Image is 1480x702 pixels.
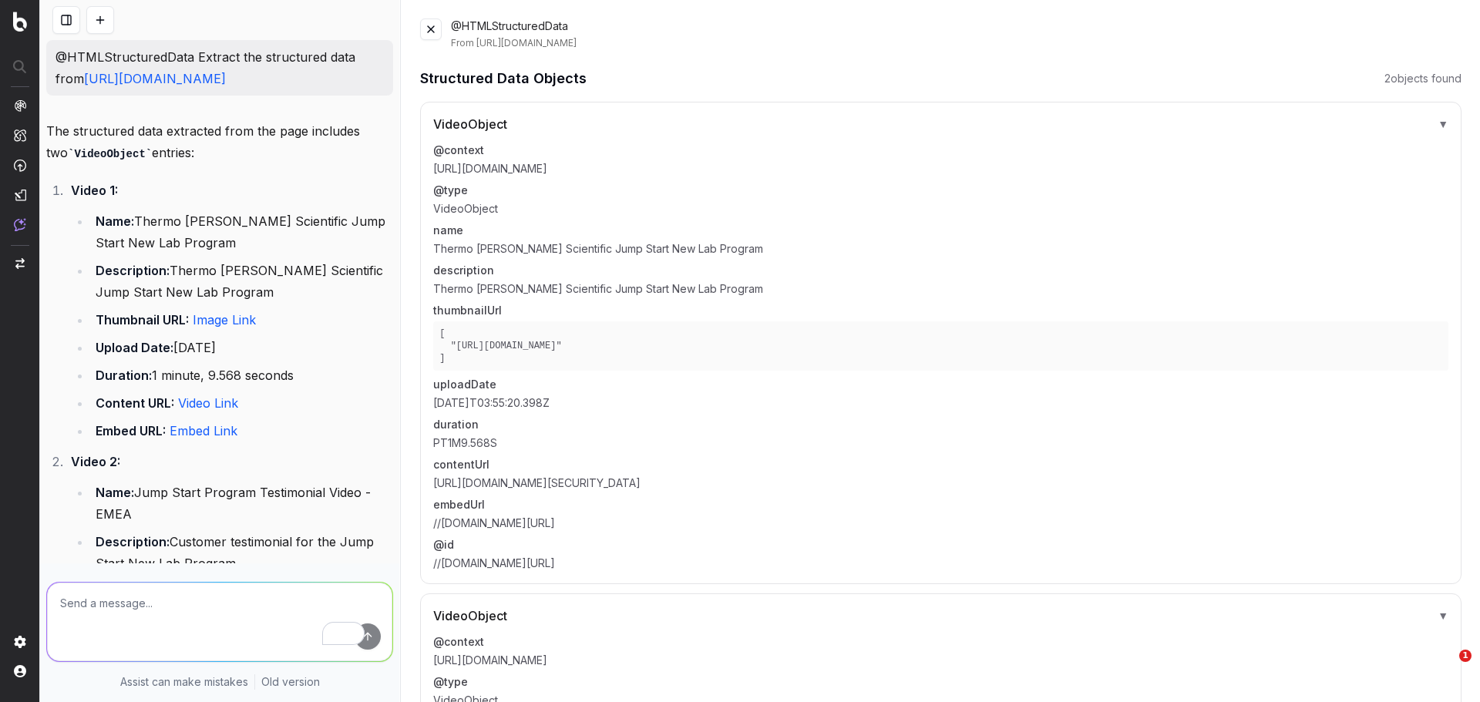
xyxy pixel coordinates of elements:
div: From [URL][DOMAIN_NAME] [451,37,1461,49]
span: 2 objects found [1384,71,1461,86]
a: Video Link [178,395,238,411]
span: VideoObject [433,606,507,625]
img: Analytics [14,99,26,112]
div: [URL][DOMAIN_NAME][SECURITY_DATA] [433,475,1448,491]
li: Thermo [PERSON_NAME] Scientific Jump Start New Lab Program [91,260,393,303]
div: VideoObject [433,201,1448,217]
div: @HTMLStructuredData [451,18,1461,49]
div: //[DOMAIN_NAME][URL] [433,556,1448,571]
div: @id [433,537,1448,553]
p: Assist can make mistakes [120,674,248,690]
strong: Duration: [96,368,152,383]
img: Setting [14,636,26,648]
strong: Video 2: [71,454,120,469]
img: Switch project [15,258,25,269]
div: [DATE]T03:55:20.398Z [433,395,1448,411]
li: [DATE] [91,337,393,358]
button: VideoObject▼ [433,606,1448,625]
img: Studio [14,189,26,201]
iframe: Intercom live chat [1428,650,1465,687]
img: Intelligence [14,129,26,142]
textarea: To enrich screen reader interactions, please activate Accessibility in Grammarly extension settings [47,583,392,661]
p: The structured data extracted from the page includes two entries: [46,120,393,164]
pre: [ "[URL][DOMAIN_NAME]" ] [433,321,1448,371]
li: Jump Start Program Testimonial Video - EMEA [91,482,393,525]
div: thumbnailUrl [433,303,1448,318]
span: 1 [1459,650,1472,662]
li: 1 minute, 9.568 seconds [91,364,393,386]
strong: Name: [96,213,134,229]
div: @type [433,183,1448,198]
div: @context [433,634,1448,650]
div: embedUrl [433,497,1448,512]
li: Customer testimonial for the Jump Start New Lab Program [91,531,393,574]
strong: Name: [96,485,134,500]
strong: Description: [96,534,170,549]
div: Thermo [PERSON_NAME] Scientific Jump Start New Lab Program [433,241,1448,257]
img: Botify logo [13,12,27,32]
strong: Upload Date: [96,340,173,355]
li: Thermo [PERSON_NAME] Scientific Jump Start New Lab Program [91,210,393,254]
span: ▼ [1438,608,1448,623]
div: PT1M9.568S [433,435,1448,451]
a: Image Link [193,312,256,327]
h3: Structured Data Objects [420,68,587,89]
div: Thermo [PERSON_NAME] Scientific Jump Start New Lab Program [433,281,1448,297]
div: name [433,223,1448,238]
strong: Description: [96,263,170,278]
div: uploadDate [433,377,1448,392]
img: My account [14,665,26,677]
div: description [433,263,1448,278]
div: contentUrl [433,457,1448,472]
div: duration [433,417,1448,432]
div: //[DOMAIN_NAME][URL] [433,516,1448,531]
a: Old version [261,674,320,690]
div: @type [433,674,1448,690]
strong: Embed URL: [96,423,166,438]
div: [URL][DOMAIN_NAME] [433,161,1448,176]
strong: Video 1: [71,183,118,198]
span: VideoObject [433,115,507,133]
button: VideoObject▼ [433,115,1448,133]
div: [URL][DOMAIN_NAME] [433,653,1448,668]
strong: Content URL: [96,395,174,411]
span: ▼ [1438,116,1448,132]
a: Embed Link [170,423,237,438]
img: Assist [14,218,26,231]
p: @HTMLStructuredData Extract the structured data from [55,46,384,89]
code: VideoObject [68,148,152,160]
a: [URL][DOMAIN_NAME] [84,71,226,86]
strong: Thumbnail URL: [96,312,189,327]
img: Activation [14,159,26,172]
div: @context [433,143,1448,158]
